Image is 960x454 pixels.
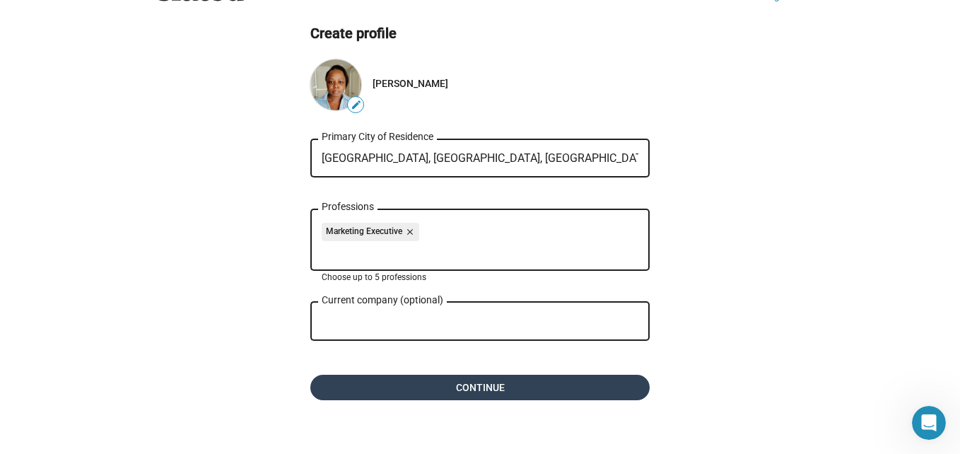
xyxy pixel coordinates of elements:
[310,24,650,43] h2: Create profile
[351,99,362,110] mat-icon: edit
[322,223,419,241] mat-chip: Marketing Executive
[322,375,638,400] span: Continue
[402,226,415,238] mat-icon: close
[310,375,650,400] button: Continue
[912,406,946,440] iframe: Intercom live chat
[322,272,426,284] mat-hint: Choose up to 5 professions
[373,78,650,89] div: [PERSON_NAME]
